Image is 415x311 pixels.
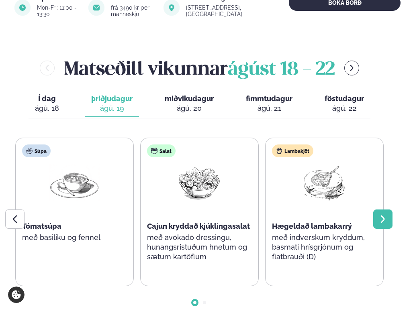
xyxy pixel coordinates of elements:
[151,148,157,154] img: salad.svg
[318,91,370,117] button: föstudagur ágú. 22
[22,144,51,157] div: Súpa
[246,94,292,103] span: fimmtudagur
[49,164,100,201] img: Soup.png
[193,301,196,304] span: Go to slide 1
[91,94,133,103] span: þriðjudagur
[325,94,364,103] span: föstudagur
[91,104,133,113] div: ágú. 19
[147,233,252,262] p: með avókadó dressingu, hunangsristuðum hnetum og sætum kartöflum
[228,61,335,79] span: ágúst 18 - 22
[29,91,65,117] button: Í dag ágú. 18
[325,104,364,113] div: ágú. 22
[22,222,61,230] span: Tómatsúpa
[158,91,220,117] button: miðvikudagur ágú. 20
[186,4,266,17] div: [STREET_ADDRESS], [GEOGRAPHIC_DATA]
[246,104,292,113] div: ágú. 21
[186,9,266,19] a: link
[239,91,299,117] button: fimmtudagur ágú. 21
[22,233,127,242] p: með basiliku og fennel
[8,287,25,303] a: Cookie settings
[203,301,206,304] span: Go to slide 2
[35,94,59,104] span: Í dag
[165,104,214,113] div: ágú. 20
[165,94,214,103] span: miðvikudagur
[85,91,139,117] button: þriðjudagur ágú. 19
[276,148,282,154] img: Lamb.svg
[26,148,33,154] img: soup.svg
[40,61,55,75] button: menu-btn-left
[298,164,350,201] img: Lamb-Meat.png
[344,61,359,75] button: menu-btn-right
[64,55,335,81] h2: Matseðill vikunnar
[147,222,250,230] span: Cajun kryddað kjúklingasalat
[174,164,225,201] img: Salad.png
[111,4,157,17] div: frá 3490 kr per manneskju
[272,233,377,262] p: með indverskum kryddum, basmati hrísgrjónum og flatbrauði (D)
[272,144,313,157] div: Lambakjöt
[147,144,176,157] div: Salat
[35,104,59,113] div: ágú. 18
[37,4,82,17] div: Mon-Fri: 11:00 - 13:30
[272,222,352,230] span: Hægeldað lambakarrý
